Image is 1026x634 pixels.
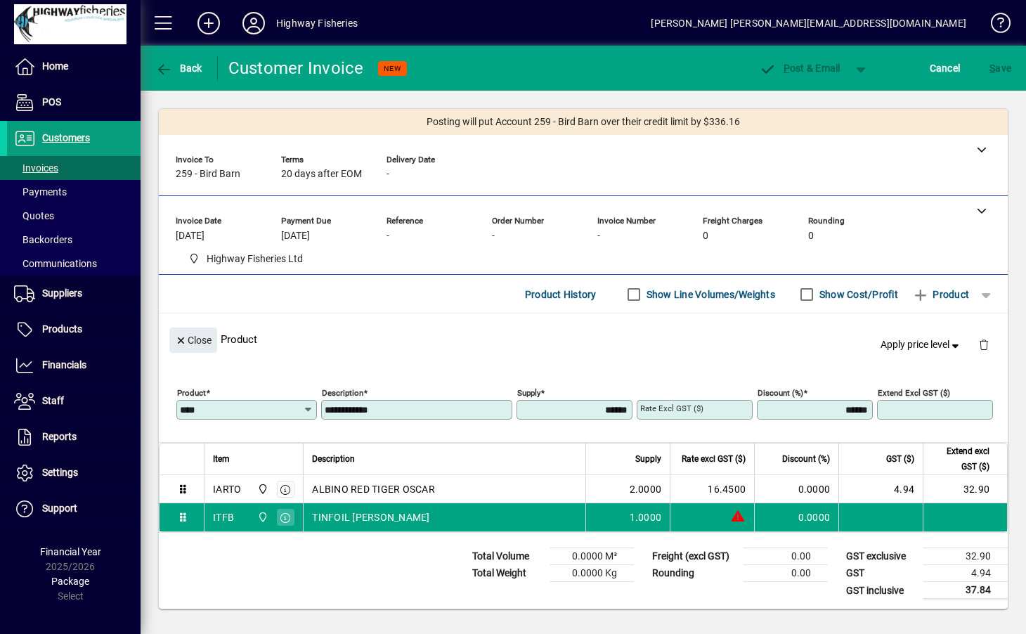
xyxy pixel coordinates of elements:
[679,482,746,496] div: 16.4500
[141,56,218,81] app-page-header-button: Back
[169,328,217,353] button: Close
[989,63,995,74] span: S
[14,234,72,245] span: Backorders
[630,482,662,496] span: 2.0000
[703,231,708,242] span: 0
[384,64,401,73] span: NEW
[159,313,1008,365] div: Product
[387,231,389,242] span: -
[519,282,602,307] button: Product History
[7,204,141,228] a: Quotes
[839,582,923,600] td: GST inclusive
[930,57,961,79] span: Cancel
[176,169,240,180] span: 259 - Bird Barn
[645,565,743,582] td: Rounding
[782,451,830,467] span: Discount (%)
[886,451,914,467] span: GST ($)
[177,388,206,398] mat-label: Product
[155,63,202,74] span: Back
[42,287,82,299] span: Suppliers
[923,548,1008,565] td: 32.90
[166,333,221,346] app-page-header-button: Close
[42,431,77,442] span: Reports
[881,337,962,352] span: Apply price level
[183,250,309,268] span: Highway Fisheries Ltd
[427,115,740,129] span: Posting will put Account 259 - Bird Barn over their credit limit by $336.16
[387,169,389,180] span: -
[42,503,77,514] span: Support
[14,258,97,269] span: Communications
[839,565,923,582] td: GST
[817,287,898,302] label: Show Cost/Profit
[254,481,270,497] span: Highway Fisheries Ltd
[7,348,141,383] a: Financials
[7,312,141,347] a: Products
[682,451,746,467] span: Rate excl GST ($)
[645,548,743,565] td: Freight (excl GST)
[213,451,230,467] span: Item
[312,510,429,524] span: TINFOIL [PERSON_NAME]
[926,56,964,81] button: Cancel
[7,156,141,180] a: Invoices
[14,162,58,174] span: Invoices
[213,482,241,496] div: IARTO
[42,60,68,72] span: Home
[42,467,78,478] span: Settings
[7,49,141,84] a: Home
[905,282,976,307] button: Product
[42,323,82,335] span: Products
[912,283,969,306] span: Product
[7,491,141,526] a: Support
[7,252,141,276] a: Communications
[923,582,1008,600] td: 37.84
[152,56,206,81] button: Back
[743,565,828,582] td: 0.00
[176,231,204,242] span: [DATE]
[550,548,634,565] td: 0.0000 M³
[254,510,270,525] span: Highway Fisheries Ltd
[644,287,775,302] label: Show Line Volumes/Weights
[186,11,231,36] button: Add
[276,12,358,34] div: Highway Fisheries
[281,231,310,242] span: [DATE]
[312,482,435,496] span: ALBINO RED TIGER OSCAR
[759,63,840,74] span: ost & Email
[752,56,848,81] button: Post & Email
[175,329,212,352] span: Close
[517,388,540,398] mat-label: Supply
[42,359,86,370] span: Financials
[40,546,101,557] span: Financial Year
[228,57,364,79] div: Customer Invoice
[322,388,363,398] mat-label: Description
[808,231,814,242] span: 0
[42,395,64,406] span: Staff
[758,388,803,398] mat-label: Discount (%)
[651,12,966,34] div: [PERSON_NAME] [PERSON_NAME][EMAIL_ADDRESS][DOMAIN_NAME]
[7,455,141,491] a: Settings
[7,420,141,455] a: Reports
[932,444,989,474] span: Extend excl GST ($)
[231,11,276,36] button: Profile
[7,276,141,311] a: Suppliers
[42,96,61,108] span: POS
[640,403,703,413] mat-label: Rate excl GST ($)
[465,548,550,565] td: Total Volume
[281,169,362,180] span: 20 days after EOM
[465,565,550,582] td: Total Weight
[967,328,1001,361] button: Delete
[635,451,661,467] span: Supply
[597,231,600,242] span: -
[7,384,141,419] a: Staff
[525,283,597,306] span: Product History
[42,132,90,143] span: Customers
[967,338,1001,351] app-page-header-button: Delete
[550,565,634,582] td: 0.0000 Kg
[207,252,303,266] span: Highway Fisheries Ltd
[754,503,838,531] td: 0.0000
[630,510,662,524] span: 1.0000
[14,210,54,221] span: Quotes
[923,565,1008,582] td: 4.94
[754,475,838,503] td: 0.0000
[492,231,495,242] span: -
[213,510,234,524] div: ITFB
